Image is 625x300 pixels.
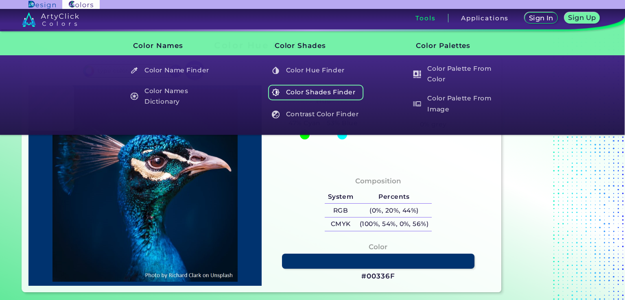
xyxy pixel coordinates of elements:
[413,100,421,108] img: icon_palette_from_image_white.svg
[268,107,364,122] h5: Contrast Color Finder
[564,12,600,24] a: Sign Up
[325,217,356,231] h5: CMYK
[568,14,596,21] h5: Sign Up
[268,85,364,100] h5: Color Shades Finder
[126,85,223,108] a: Color Names Dictionary
[267,85,364,100] a: Color Shades Finder
[119,35,223,56] h3: Color Names
[461,15,509,21] h3: Applications
[127,85,222,108] h5: Color Names Dictionary
[356,204,432,217] h5: (0%, 20%, 44%)
[22,12,79,27] img: logo_artyclick_colors_white.svg
[413,70,421,78] img: icon_col_pal_col_white.svg
[356,190,432,204] h5: Percents
[268,63,364,78] h5: Color Hue Finder
[415,15,435,21] h3: Tools
[272,89,280,96] img: icon_color_shades_white.svg
[28,1,56,9] img: ArtyClick Design logo
[131,92,138,100] img: icon_color_names_dictionary_white.svg
[409,92,505,115] a: Color Palette From Image
[409,63,505,86] a: Color Palette From Color
[325,204,356,217] h5: RGB
[402,35,506,56] h3: Color Palettes
[325,190,356,204] h5: System
[355,175,401,187] h4: Composition
[272,111,280,118] img: icon_color_contrast_white.svg
[356,217,432,231] h5: (100%, 54%, 0%, 56%)
[267,107,364,122] a: Contrast Color Finder
[267,63,364,78] a: Color Hue Finder
[126,63,223,78] a: Color Name Finder
[131,67,138,74] img: icon_color_name_finder_white.svg
[369,241,387,253] h4: Color
[524,12,558,24] a: Sign In
[272,67,280,74] img: icon_color_hue_white.svg
[261,35,365,56] h3: Color Shades
[33,89,258,281] img: img_pavlin.jpg
[127,63,222,78] h5: Color Name Finder
[529,15,553,21] h5: Sign In
[361,272,395,281] h3: #00336F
